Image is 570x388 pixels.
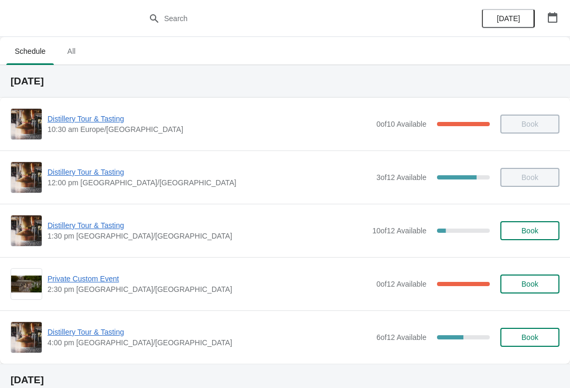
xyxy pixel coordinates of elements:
[11,322,42,353] img: Distillery Tour & Tasting | | 4:00 pm Europe/London
[47,337,371,348] span: 4:00 pm [GEOGRAPHIC_DATA]/[GEOGRAPHIC_DATA]
[47,220,367,231] span: Distillery Tour & Tasting
[11,276,42,293] img: Private Custom Event | | 2:30 pm Europe/London
[58,42,84,61] span: All
[376,120,426,128] span: 0 of 10 Available
[47,113,371,124] span: Distillery Tour & Tasting
[11,76,559,87] h2: [DATE]
[47,231,367,241] span: 1:30 pm [GEOGRAPHIC_DATA]/[GEOGRAPHIC_DATA]
[47,327,371,337] span: Distillery Tour & Tasting
[6,42,54,61] span: Schedule
[500,275,559,294] button: Book
[47,124,371,135] span: 10:30 am Europe/[GEOGRAPHIC_DATA]
[11,215,42,246] img: Distillery Tour & Tasting | | 1:30 pm Europe/London
[482,9,535,28] button: [DATE]
[521,280,538,288] span: Book
[521,333,538,342] span: Book
[376,173,426,182] span: 3 of 12 Available
[376,333,426,342] span: 6 of 12 Available
[497,14,520,23] span: [DATE]
[500,221,559,240] button: Book
[11,162,42,193] img: Distillery Tour & Tasting | | 12:00 pm Europe/London
[11,109,42,139] img: Distillery Tour & Tasting | | 10:30 am Europe/London
[164,9,427,28] input: Search
[11,375,559,385] h2: [DATE]
[47,167,371,177] span: Distillery Tour & Tasting
[500,328,559,347] button: Book
[47,177,371,188] span: 12:00 pm [GEOGRAPHIC_DATA]/[GEOGRAPHIC_DATA]
[521,226,538,235] span: Book
[47,273,371,284] span: Private Custom Event
[376,280,426,288] span: 0 of 12 Available
[372,226,426,235] span: 10 of 12 Available
[47,284,371,295] span: 2:30 pm [GEOGRAPHIC_DATA]/[GEOGRAPHIC_DATA]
